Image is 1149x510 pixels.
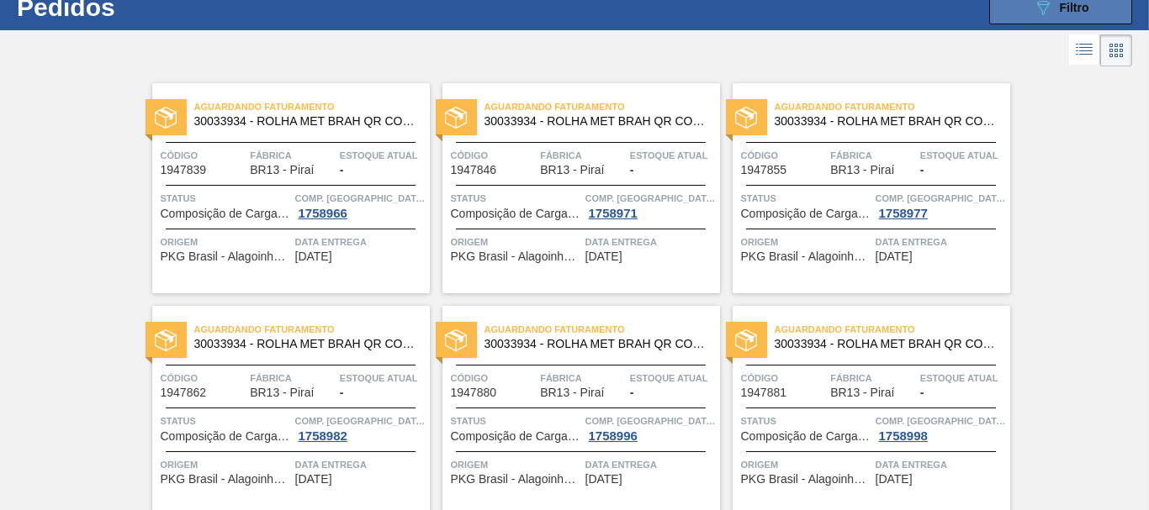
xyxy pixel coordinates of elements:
[1069,34,1100,66] div: Visão em Lista
[484,115,707,128] span: 30033934 - ROLHA MET BRAH QR CODE 021CX105
[1100,34,1132,66] div: Visão em Cards
[775,321,1010,338] span: Aguardando Faturamento
[451,234,581,250] span: Origem
[1060,1,1089,14] span: Filtro
[920,164,924,176] span: -
[250,147,336,164] span: Fábrica
[451,370,537,386] span: Código
[830,164,894,176] span: BR13 - Piraí
[876,473,913,486] span: 08/12/2025
[295,473,332,486] span: 20/10/2025
[630,147,716,164] span: Estoque atual
[161,413,291,429] span: Status
[540,164,604,176] span: BR13 - Piraí
[340,147,426,164] span: Estoque atual
[451,190,581,207] span: Status
[250,164,314,176] span: BR13 - Piraí
[430,83,720,293] a: statusAguardando Faturamento30033934 - ROLHA MET BRAH QR CODE 021CX105Código1947846FábricaBR13 - ...
[161,250,291,263] span: PKG Brasil - Alagoinhas (BA)
[295,250,332,263] span: 08/09/2025
[295,207,351,220] div: 1758966
[830,386,894,399] span: BR13 - Piraí
[295,234,426,250] span: Data entrega
[161,386,207,399] span: 1947862
[161,190,291,207] span: Status
[250,370,336,386] span: Fábrica
[920,386,924,399] span: -
[876,190,1006,220] a: Comp. [GEOGRAPHIC_DATA]1758977
[775,98,1010,115] span: Aguardando Faturamento
[741,473,871,486] span: PKG Brasil - Alagoinhas (BA)
[741,250,871,263] span: PKG Brasil - Alagoinhas (BA)
[775,338,997,350] span: 30033934 - ROLHA MET BRAH QR CODE 021CX105
[295,413,426,429] span: Comp. Carga
[630,370,716,386] span: Estoque atual
[741,164,787,176] span: 1947855
[340,386,344,399] span: -
[741,386,787,399] span: 1947881
[484,98,720,115] span: Aguardando Faturamento
[585,429,641,443] div: 1758996
[830,147,916,164] span: Fábrica
[451,456,581,473] span: Origem
[735,329,757,351] img: status
[451,208,581,220] span: Composição de Carga Aceita
[876,429,931,443] div: 1758998
[585,190,716,220] a: Comp. [GEOGRAPHIC_DATA]1758971
[585,234,716,250] span: Data entrega
[876,207,931,220] div: 1758977
[161,456,291,473] span: Origem
[540,147,626,164] span: Fábrica
[161,234,291,250] span: Origem
[340,370,426,386] span: Estoque atual
[585,413,716,443] a: Comp. [GEOGRAPHIC_DATA]1758996
[830,370,916,386] span: Fábrica
[161,147,246,164] span: Código
[194,338,416,350] span: 30033934 - ROLHA MET BRAH QR CODE 021CX105
[585,456,716,473] span: Data entrega
[295,190,426,220] a: Comp. [GEOGRAPHIC_DATA]1758966
[161,473,291,486] span: PKG Brasil - Alagoinhas (BA)
[451,413,581,429] span: Status
[876,190,1006,207] span: Comp. Carga
[775,115,997,128] span: 30033934 - ROLHA MET BRAH QR CODE 021CX105
[295,413,426,443] a: Comp. [GEOGRAPHIC_DATA]1758982
[741,190,871,207] span: Status
[451,147,537,164] span: Código
[741,370,827,386] span: Código
[920,370,1006,386] span: Estoque atual
[194,321,430,338] span: Aguardando Faturamento
[451,164,497,176] span: 1947846
[484,338,707,350] span: 30033934 - ROLHA MET BRAH QR CODE 021CX105
[451,430,581,443] span: Composição de Carga Aceita
[585,207,641,220] div: 1758971
[295,456,426,473] span: Data entrega
[876,413,1006,443] a: Comp. [GEOGRAPHIC_DATA]1758998
[194,98,430,115] span: Aguardando Faturamento
[735,107,757,129] img: status
[161,430,291,443] span: Composição de Carga Aceita
[741,147,827,164] span: Código
[585,190,716,207] span: Comp. Carga
[630,164,634,176] span: -
[295,190,426,207] span: Comp. Carga
[155,329,177,351] img: status
[140,83,430,293] a: statusAguardando Faturamento30033934 - ROLHA MET BRAH QR CODE 021CX105Código1947839FábricaBR13 - ...
[585,250,622,263] span: 22/09/2025
[720,83,1010,293] a: statusAguardando Faturamento30033934 - ROLHA MET BRAH QR CODE 021CX105Código1947855FábricaBR13 - ...
[920,147,1006,164] span: Estoque atual
[741,456,871,473] span: Origem
[194,115,416,128] span: 30033934 - ROLHA MET BRAH QR CODE 021CX105
[161,370,246,386] span: Código
[340,164,344,176] span: -
[585,413,716,429] span: Comp. Carga
[741,413,871,429] span: Status
[876,234,1006,250] span: Data entrega
[876,250,913,263] span: 06/10/2025
[540,370,626,386] span: Fábrica
[540,386,604,399] span: BR13 - Piraí
[155,107,177,129] img: status
[445,329,467,351] img: status
[445,107,467,129] img: status
[250,386,314,399] span: BR13 - Piraí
